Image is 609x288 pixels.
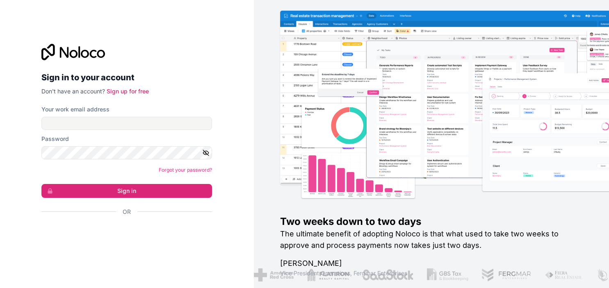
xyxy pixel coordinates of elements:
[41,225,205,243] div: Se connecter avec Google. S'ouvre dans un nouvel onglet.
[41,135,69,143] label: Password
[280,269,583,277] h1: Vice President Operations , Fergmar Enterprises
[280,215,583,228] h1: Two weeks down to two days
[41,146,212,159] input: Password
[37,225,210,243] iframe: Bouton "Se connecter avec Google"
[41,117,212,130] input: Email address
[123,208,131,216] span: Or
[254,268,294,281] img: /assets/american-red-cross-BAupjrZR.png
[41,70,212,85] h2: Sign in to your account
[41,88,105,95] span: Don't have an account?
[107,88,149,95] a: Sign up for free
[159,167,212,173] a: Forgot your password?
[280,228,583,251] h2: The ultimate benefit of adopting Noloco is that what used to take two weeks to approve and proces...
[280,258,583,269] h1: [PERSON_NAME]
[41,105,109,113] label: Your work email address
[41,184,212,198] button: Sign in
